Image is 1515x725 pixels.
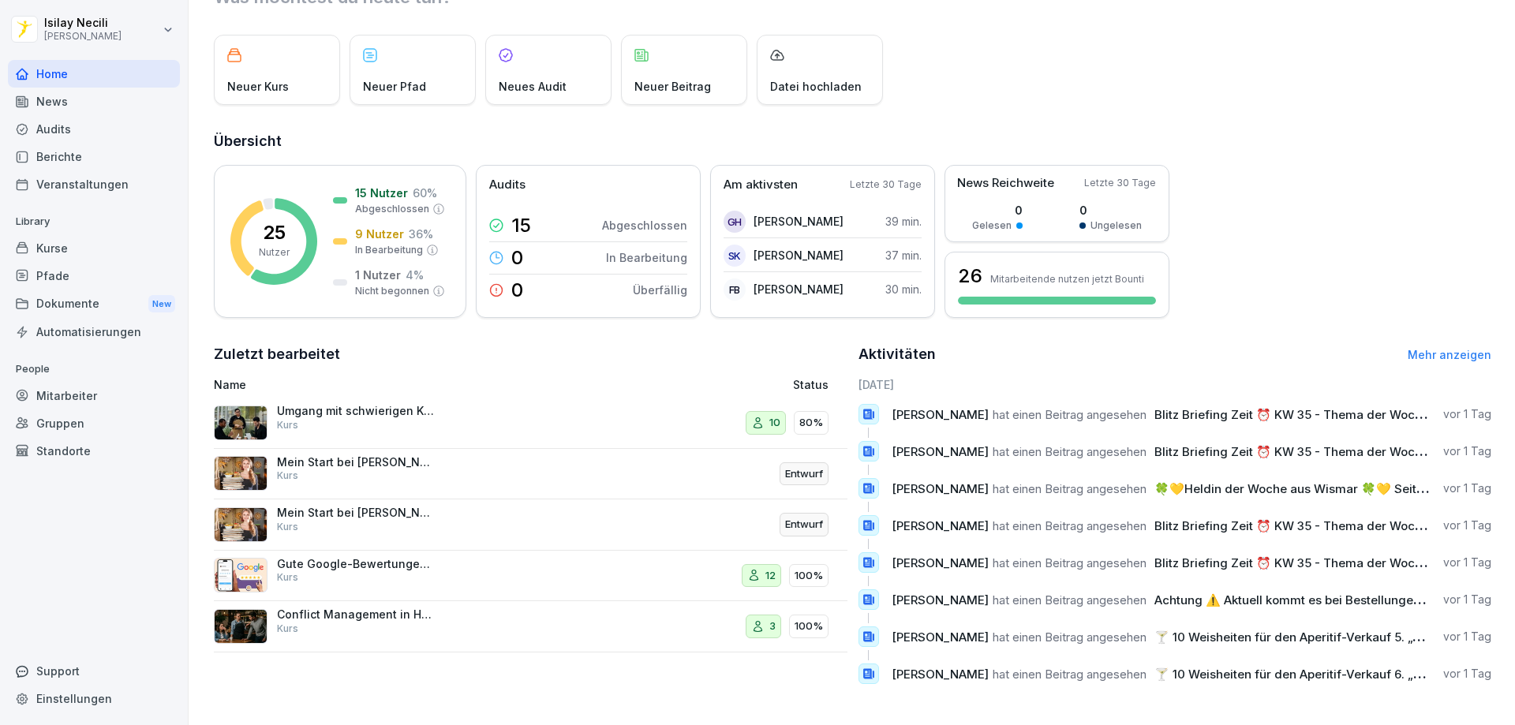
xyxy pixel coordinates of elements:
[8,60,180,88] a: Home
[769,415,780,431] p: 10
[277,520,298,534] p: Kurs
[1154,518,1514,533] span: Blitz Briefing Zeit ⏰ KW 35 - Thema der Woche: Dips / Saucen
[214,507,267,542] img: aaay8cu0h1hwaqqp9269xjan.png
[277,455,435,469] p: Mein Start bei [PERSON_NAME] - Personalfragebogen
[1154,444,1514,459] span: Blitz Briefing Zeit ⏰ KW 35 - Thema der Woche: Dips / Saucen
[1443,443,1491,459] p: vor 1 Tag
[277,404,435,418] p: Umgang mit schwierigen Kunden
[8,437,180,465] a: Standorte
[602,217,687,234] p: Abgeschlossen
[799,415,823,431] p: 80%
[793,376,829,393] p: Status
[785,517,823,533] p: Entwurf
[1443,666,1491,682] p: vor 1 Tag
[885,281,922,297] p: 30 min.
[754,281,844,297] p: [PERSON_NAME]
[972,202,1023,219] p: 0
[1443,592,1491,607] p: vor 1 Tag
[214,449,847,500] a: Mein Start bei [PERSON_NAME] - PersonalfragebogenKursEntwurf
[858,343,936,365] h2: Aktivitäten
[795,618,823,634] p: 100%
[355,284,429,298] p: Nicht begonnen
[214,558,267,592] img: iwscqm9zjbdjlq9atufjsuwv.png
[1084,176,1156,190] p: Letzte 30 Tage
[489,176,526,194] p: Audits
[990,273,1144,285] p: Mitarbeitende nutzen jetzt Bounti
[724,245,746,267] div: SK
[355,202,429,216] p: Abgeschlossen
[8,143,180,170] a: Berichte
[214,456,267,491] img: aaay8cu0h1hwaqqp9269xjan.png
[765,568,776,584] p: 12
[214,398,847,449] a: Umgang mit schwierigen KundenKurs1080%
[958,263,982,290] h3: 26
[993,407,1147,422] span: hat einen Beitrag angesehen
[892,518,989,533] span: [PERSON_NAME]
[1443,555,1491,570] p: vor 1 Tag
[8,88,180,115] div: News
[8,234,180,262] a: Kurse
[993,555,1147,570] span: hat einen Beitrag angesehen
[214,343,847,365] h2: Zuletzt bearbeitet
[754,247,844,263] p: [PERSON_NAME]
[148,295,175,313] div: New
[355,267,401,283] p: 1 Nutzer
[8,409,180,437] a: Gruppen
[8,685,180,712] a: Einstellungen
[892,667,989,682] span: [PERSON_NAME]
[8,209,180,234] p: Library
[724,176,798,194] p: Am aktivsten
[277,506,435,520] p: Mein Start bei [PERSON_NAME] - Personalfragebogen
[214,499,847,551] a: Mein Start bei [PERSON_NAME] - PersonalfragebogenKursEntwurf
[606,249,687,266] p: In Bearbeitung
[850,178,922,192] p: Letzte 30 Tage
[993,667,1147,682] span: hat einen Beitrag angesehen
[1408,348,1491,361] a: Mehr anzeigen
[892,630,989,645] span: [PERSON_NAME]
[785,466,823,482] p: Entwurf
[1443,629,1491,645] p: vor 1 Tag
[885,247,922,263] p: 37 min.
[277,418,298,432] p: Kurs
[8,318,180,346] div: Automatisierungen
[8,170,180,198] a: Veranstaltungen
[409,226,433,242] p: 36 %
[1154,555,1514,570] span: Blitz Briefing Zeit ⏰ KW 35 - Thema der Woche: Dips / Saucen
[754,213,844,230] p: [PERSON_NAME]
[277,570,298,585] p: Kurs
[633,282,687,298] p: Überfällig
[795,568,823,584] p: 100%
[1443,406,1491,422] p: vor 1 Tag
[8,357,180,382] p: People
[993,592,1147,607] span: hat einen Beitrag angesehen
[511,216,531,235] p: 15
[892,555,989,570] span: [PERSON_NAME]
[634,78,711,95] p: Neuer Beitrag
[8,262,180,290] a: Pfade
[1443,480,1491,496] p: vor 1 Tag
[892,481,989,496] span: [PERSON_NAME]
[406,267,424,283] p: 4 %
[1443,518,1491,533] p: vor 1 Tag
[8,115,180,143] a: Audits
[44,31,122,42] p: [PERSON_NAME]
[892,407,989,422] span: [PERSON_NAME]
[770,78,862,95] p: Datei hochladen
[993,518,1147,533] span: hat einen Beitrag angesehen
[8,657,180,685] div: Support
[8,290,180,319] div: Dokumente
[499,78,567,95] p: Neues Audit
[413,185,437,201] p: 60 %
[1079,202,1142,219] p: 0
[355,243,423,257] p: In Bearbeitung
[511,249,523,267] p: 0
[892,444,989,459] span: [PERSON_NAME]
[885,213,922,230] p: 39 min.
[993,444,1147,459] span: hat einen Beitrag angesehen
